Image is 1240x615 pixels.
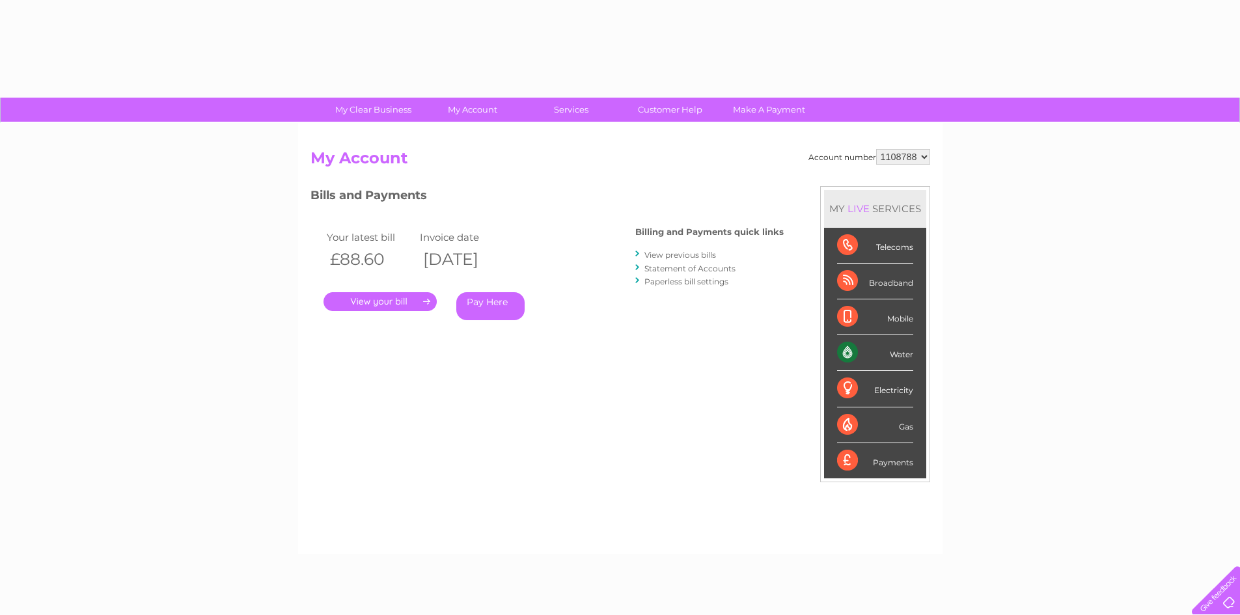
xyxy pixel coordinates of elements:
div: Electricity [837,371,913,407]
th: £88.60 [324,246,417,273]
a: . [324,292,437,311]
a: Statement of Accounts [644,264,736,273]
div: MY SERVICES [824,190,926,227]
div: Gas [837,407,913,443]
div: Mobile [837,299,913,335]
a: Pay Here [456,292,525,320]
div: Broadband [837,264,913,299]
a: My Account [419,98,526,122]
div: LIVE [845,202,872,215]
h3: Bills and Payments [310,186,784,209]
div: Telecoms [837,228,913,264]
td: Your latest bill [324,228,417,246]
a: View previous bills [644,250,716,260]
div: Payments [837,443,913,478]
div: Account number [808,149,930,165]
a: Customer Help [616,98,724,122]
a: Services [517,98,625,122]
div: Water [837,335,913,371]
td: Invoice date [417,228,510,246]
a: My Clear Business [320,98,427,122]
h4: Billing and Payments quick links [635,227,784,237]
a: Make A Payment [715,98,823,122]
h2: My Account [310,149,930,174]
th: [DATE] [417,246,510,273]
a: Paperless bill settings [644,277,728,286]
